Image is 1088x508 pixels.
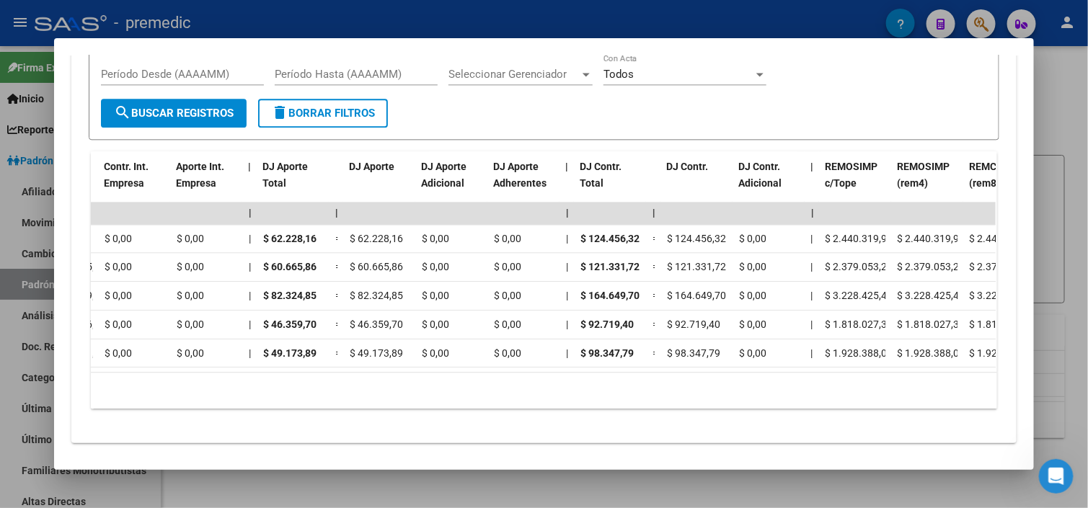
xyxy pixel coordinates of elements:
[897,233,965,244] span: $ 2.440.319,98
[825,347,893,359] span: $ 1.928.388,03
[104,318,131,330] span: $ 0,00
[580,347,633,359] span: $ 98.347,79
[421,233,448,244] span: $ 0,00
[652,347,658,359] span: =
[580,290,639,301] span: $ 164.649,70
[349,347,402,359] span: $ 49.173,89
[349,290,402,301] span: $ 82.324,85
[897,261,965,272] span: $ 2.379.053,29
[810,161,813,172] span: |
[98,151,170,215] datatable-header-cell: Contr. Int. Empresa
[825,290,893,301] span: $ 3.228.425,48
[262,261,316,272] span: $ 60.665,86
[738,233,766,244] span: $ 0,00
[565,161,568,172] span: |
[738,290,766,301] span: $ 0,00
[101,99,247,128] button: Buscar Registros
[897,347,965,359] span: $ 1.928.388,03
[262,347,316,359] span: $ 49.173,89
[565,207,568,218] span: |
[104,347,131,359] span: $ 0,00
[335,207,337,218] span: |
[805,151,819,215] datatable-header-cell: |
[176,161,224,189] span: Aporte Int. Empresa
[652,290,658,301] span: =
[603,68,634,81] span: Todos
[565,233,567,244] span: |
[421,290,448,301] span: $ 0,00
[258,99,388,128] button: Borrar Filtros
[565,261,567,272] span: |
[810,347,813,359] span: |
[666,261,725,272] span: $ 121.331,72
[349,318,402,330] span: $ 46.359,70
[415,151,487,215] datatable-header-cell: DJ Aporte Adicional
[335,318,340,330] span: =
[969,290,1037,301] span: $ 3.228.425,48
[738,347,766,359] span: $ 0,00
[565,318,567,330] span: |
[114,104,131,121] mat-icon: search
[493,161,547,189] span: DJ Aporte Adherentes
[248,261,250,272] span: |
[349,161,394,172] span: DJ Aporte
[733,151,805,215] datatable-header-cell: DJ Contr. Adicional
[580,318,633,330] span: $ 92.719,40
[262,318,316,330] span: $ 46.359,70
[104,233,131,244] span: $ 0,00
[335,233,340,244] span: =
[421,261,448,272] span: $ 0,00
[493,261,521,272] span: $ 0,00
[666,161,708,172] span: DJ Contr.
[262,161,308,189] span: DJ Aporte Total
[493,233,521,244] span: $ 0,00
[810,207,813,218] span: |
[248,207,251,218] span: |
[104,290,131,301] span: $ 0,00
[170,151,242,215] datatable-header-cell: Aporte Int. Empresa
[969,233,1037,244] span: $ 2.440.319,98
[176,233,203,244] span: $ 0,00
[335,261,340,272] span: =
[487,151,560,215] datatable-header-cell: DJ Aporte Adherentes
[963,151,1035,215] datatable-header-cell: REMCONT (rem8)
[825,318,893,330] span: $ 1.818.027,36
[335,290,340,301] span: =
[248,233,250,244] span: |
[1039,459,1074,494] iframe: Intercom live chat
[652,261,658,272] span: =
[666,290,725,301] span: $ 164.649,70
[565,290,567,301] span: |
[666,347,720,359] span: $ 98.347,79
[666,233,725,244] span: $ 124.456,32
[738,161,782,189] span: DJ Contr. Adicional
[493,347,521,359] span: $ 0,00
[825,261,893,272] span: $ 2.379.053,29
[580,161,622,189] span: DJ Contr. Total
[825,233,893,244] span: $ 2.440.319,98
[969,318,1037,330] span: $ 1.818.027,36
[176,290,203,301] span: $ 0,00
[666,318,720,330] span: $ 92.719,40
[652,207,655,218] span: |
[810,318,813,330] span: |
[176,261,203,272] span: $ 0,00
[104,261,131,272] span: $ 0,00
[257,151,329,215] datatable-header-cell: DJ Aporte Total
[176,318,203,330] span: $ 0,00
[448,68,580,81] span: Seleccionar Gerenciador
[262,233,316,244] span: $ 62.228,16
[262,290,316,301] span: $ 82.324,85
[335,347,340,359] span: =
[176,347,203,359] span: $ 0,00
[574,151,646,215] datatable-header-cell: DJ Contr. Total
[660,151,733,215] datatable-header-cell: DJ Contr.
[969,161,1017,189] span: REMCONT (rem8)
[349,261,402,272] span: $ 60.665,86
[104,161,149,189] span: Contr. Int. Empresa
[969,261,1037,272] span: $ 2.379.053,29
[560,151,574,215] datatable-header-cell: |
[565,347,567,359] span: |
[897,161,950,189] span: REMOSIMP (rem4)
[493,290,521,301] span: $ 0,00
